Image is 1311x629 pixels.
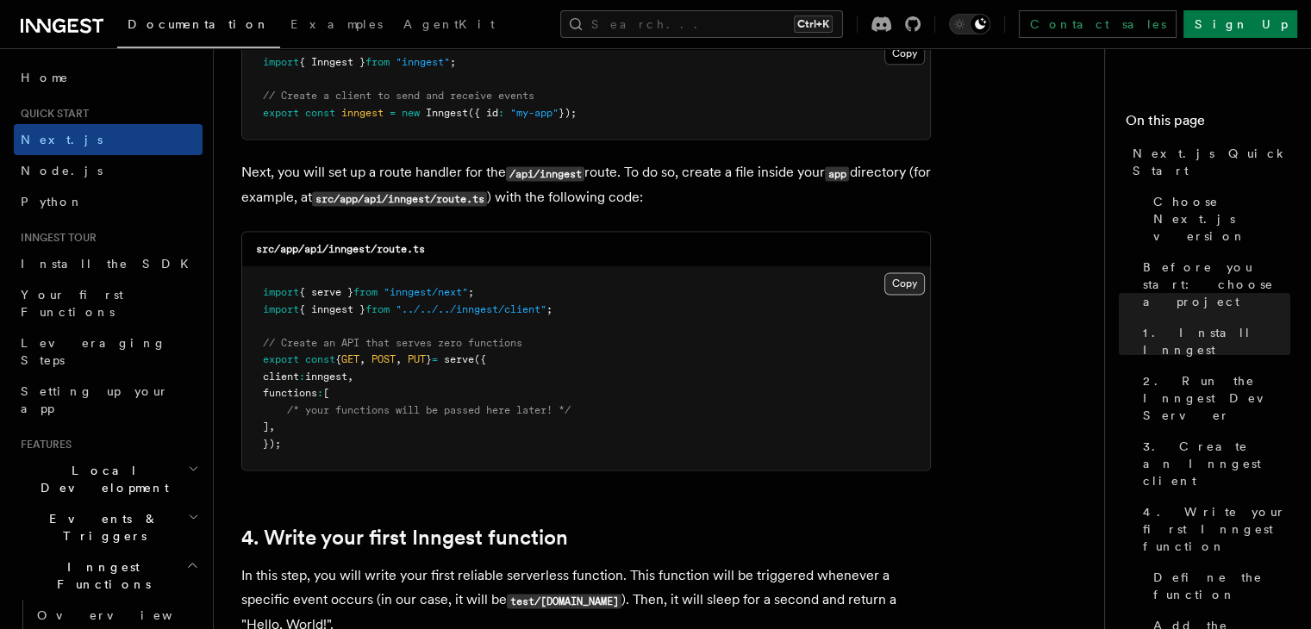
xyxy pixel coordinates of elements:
span: import [263,56,299,68]
span: ] [263,420,269,433]
button: Copy [884,42,925,65]
span: POST [371,353,396,365]
a: Examples [280,5,393,47]
span: [ [323,387,329,399]
span: Install the SDK [21,257,199,271]
span: Node.js [21,164,103,177]
span: { [335,353,341,365]
span: import [263,303,299,315]
span: Examples [290,17,383,31]
a: Install the SDK [14,248,203,279]
span: functions [263,387,317,399]
span: PUT [408,353,426,365]
a: 3. Create an Inngest client [1136,431,1290,496]
a: Home [14,62,203,93]
span: , [269,420,275,433]
span: : [317,387,323,399]
span: /* your functions will be passed here later! */ [287,404,571,416]
span: ({ [474,353,486,365]
span: Local Development [14,462,188,496]
span: from [365,303,390,315]
button: Events & Triggers [14,503,203,551]
span: , [347,371,353,383]
a: 4. Write your first Inngest function [1136,496,1290,562]
span: serve [444,353,474,365]
span: 1. Install Inngest [1143,324,1290,358]
a: 2. Run the Inngest Dev Server [1136,365,1290,431]
a: Setting up your app [14,376,203,424]
button: Inngest Functions [14,551,203,600]
span: Your first Functions [21,288,123,319]
span: = [432,353,438,365]
span: Quick start [14,107,89,121]
span: client [263,371,299,383]
span: inngest [341,107,384,119]
span: 2. Run the Inngest Dev Server [1143,372,1290,424]
span: Before you start: choose a project [1143,258,1290,310]
span: Events & Triggers [14,510,188,545]
span: ; [468,286,474,298]
span: ; [450,56,456,68]
span: , [359,353,365,365]
span: from [365,56,390,68]
button: Toggle dark mode [949,14,990,34]
span: 3. Create an Inngest client [1143,438,1290,489]
a: Sign Up [1183,10,1297,38]
span: Leveraging Steps [21,336,166,367]
a: Documentation [117,5,280,48]
a: Node.js [14,155,203,186]
code: test/[DOMAIN_NAME] [507,594,621,608]
span: ; [546,303,552,315]
span: }); [263,438,281,450]
button: Copy [884,272,925,295]
h4: On this page [1126,110,1290,138]
a: 1. Install Inngest [1136,317,1290,365]
span: const [305,107,335,119]
button: Search...Ctrl+K [560,10,843,38]
a: Leveraging Steps [14,327,203,376]
a: Next.js [14,124,203,155]
code: app [825,166,849,181]
span: AgentKit [403,17,495,31]
span: "../../../inngest/client" [396,303,546,315]
a: Before you start: choose a project [1136,252,1290,317]
span: Home [21,69,69,86]
span: Next.js Quick Start [1133,145,1290,179]
span: GET [341,353,359,365]
span: { Inngest } [299,56,365,68]
span: { serve } [299,286,353,298]
span: Next.js [21,133,103,146]
span: export [263,107,299,119]
span: { inngest } [299,303,365,315]
span: Define the function [1153,569,1290,603]
span: "inngest/next" [384,286,468,298]
span: } [426,353,432,365]
span: 4. Write your first Inngest function [1143,503,1290,555]
a: Contact sales [1019,10,1177,38]
code: /api/inngest [506,166,584,181]
button: Local Development [14,455,203,503]
span: "my-app" [510,107,559,119]
span: Overview [37,608,215,622]
a: 4. Write your first Inngest function [241,526,568,550]
span: Documentation [128,17,270,31]
span: Features [14,438,72,452]
a: AgentKit [393,5,505,47]
span: , [396,353,402,365]
kbd: Ctrl+K [794,16,833,33]
span: export [263,353,299,365]
span: Choose Next.js version [1153,193,1290,245]
span: = [390,107,396,119]
span: // Create a client to send and receive events [263,90,534,102]
a: Your first Functions [14,279,203,327]
span: import [263,286,299,298]
span: // Create an API that serves zero functions [263,337,522,349]
code: src/app/api/inngest/route.ts [312,191,487,206]
span: from [353,286,378,298]
span: Inngest tour [14,231,97,245]
span: }); [559,107,577,119]
span: Setting up your app [21,384,169,415]
p: Next, you will set up a route handler for the route. To do so, create a file inside your director... [241,160,931,210]
span: ({ id [468,107,498,119]
span: : [498,107,504,119]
